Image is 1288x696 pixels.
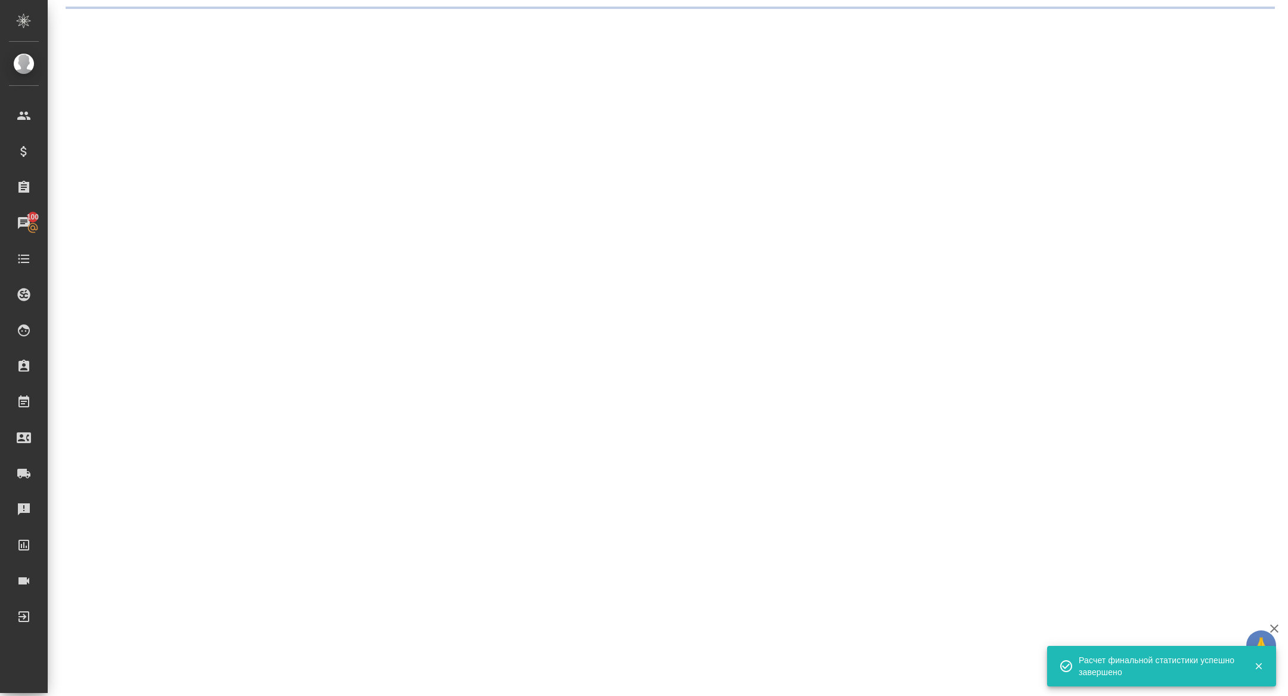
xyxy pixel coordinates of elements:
[1251,633,1271,658] span: 🙏
[1246,661,1271,672] button: Закрыть
[1079,654,1236,678] div: Расчет финальной статистики успешно завершено
[3,208,45,238] a: 100
[20,211,47,223] span: 100
[1246,630,1276,660] button: 🙏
